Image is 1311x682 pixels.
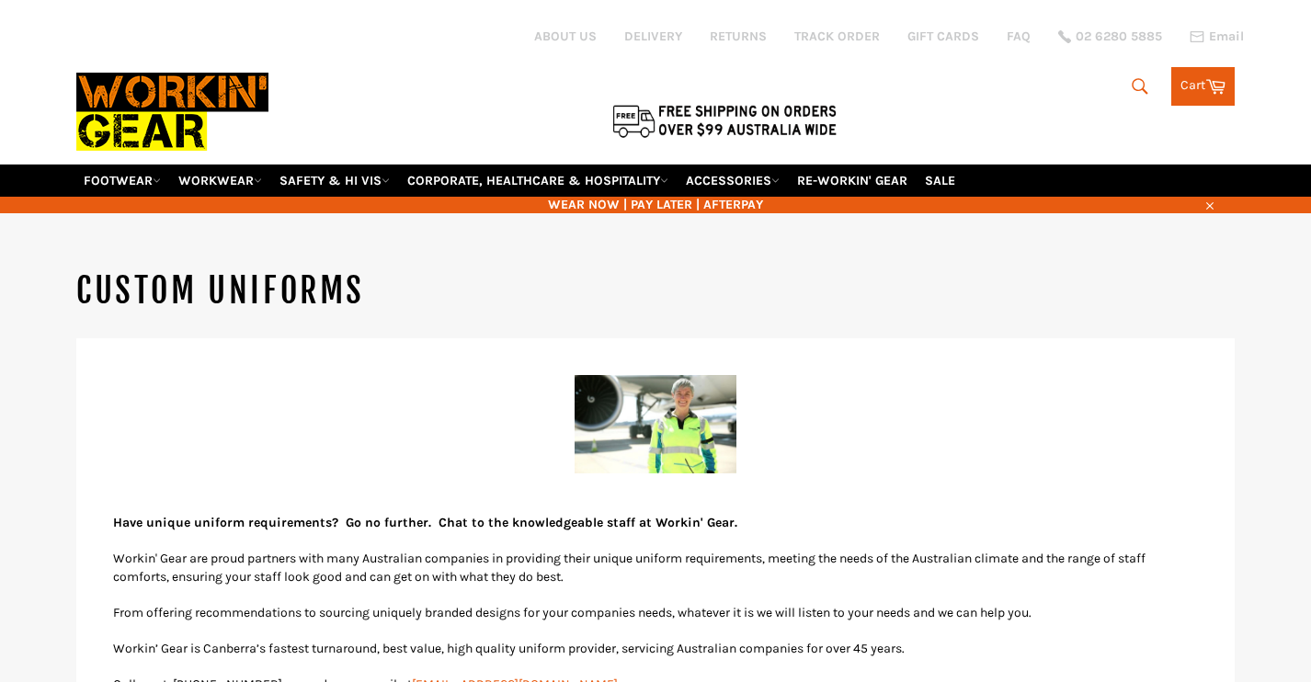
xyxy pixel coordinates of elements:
span: Email [1209,30,1244,43]
a: SAFETY & HI VIS [272,165,397,197]
img: Flat $9.95 shipping Australia wide [610,101,839,140]
a: WORKWEAR [171,165,269,197]
a: DELIVERY [624,28,682,45]
a: FOOTWEAR [76,165,168,197]
a: TRACK ORDER [794,28,880,45]
a: GIFT CARDS [907,28,979,45]
a: Email [1190,29,1244,44]
img: CAG_photo_2.jpg [575,375,736,473]
p: From offering recommendations to sourcing uniquely branded designs for your companies needs, what... [113,604,1198,621]
a: FAQ [1007,28,1031,45]
h1: Custom Uniforms [76,268,1235,314]
a: ACCESSORIES [678,165,787,197]
a: 02 6280 5885 [1058,30,1162,43]
a: CORPORATE, HEALTHCARE & HOSPITALITY [400,165,676,197]
p: Workin’ Gear is Canberra’s fastest turnaround, best value, high quality uniform provider, servici... [113,640,1198,657]
b: Have unique uniform requirements? Go no further. Chat to the knowledgeable staff at Workin' Gear. [113,515,737,530]
span: 02 6280 5885 [1076,30,1162,43]
a: Cart [1171,67,1235,106]
img: Workin Gear leaders in Workwear, Safety Boots, PPE, Uniforms. Australia's No.1 in Workwear [76,60,268,164]
span: WEAR NOW | PAY LATER | AFTERPAY [76,196,1235,213]
a: RE-WORKIN' GEAR [790,165,915,197]
p: Workin' Gear are proud partners with many Australian companies in providing their unique uniform ... [113,550,1198,585]
a: RETURNS [710,28,767,45]
a: ABOUT US [534,28,597,45]
a: SALE [918,165,963,197]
